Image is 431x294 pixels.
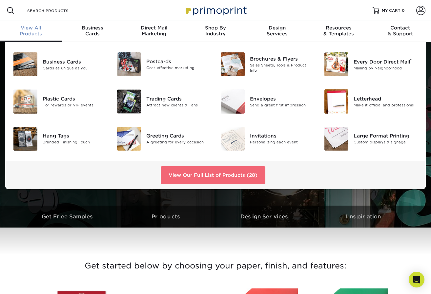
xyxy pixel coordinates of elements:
div: Cards [62,25,123,37]
img: Letterhead [324,89,348,113]
div: Sales Sheets, Tools & Product Info [250,63,314,73]
span: Business [62,25,123,31]
a: Invitations Invitations Personalizing each event [220,124,314,153]
div: Services [246,25,308,37]
img: Every Door Direct Mail [324,52,348,76]
img: Hang Tags [13,127,37,151]
a: Envelopes Envelopes Send a great first impression [220,87,314,116]
div: Send a great first impression [250,102,314,108]
a: Hang Tags Hang Tags Branded Finishing Touch [13,124,107,153]
div: Letterhead [354,95,418,102]
div: Mailing by Neighborhood [354,65,418,71]
a: DesignServices [246,21,308,42]
a: Shop ByIndustry [185,21,246,42]
div: Open Intercom Messenger [409,272,424,287]
div: Custom displays & signage [354,139,418,145]
div: Postcards [146,58,211,65]
div: Greeting Cards [146,132,211,139]
div: Branded Finishing Touch [43,139,107,145]
div: Hang Tags [43,132,107,139]
span: MY CART [382,8,400,13]
img: Postcards [117,52,141,76]
span: Design [246,25,308,31]
a: Large Format Printing Large Format Printing Custom displays & signage [324,124,418,153]
sup: ® [410,58,412,63]
div: Brochures & Flyers [250,55,314,63]
a: Every Door Direct Mail Every Door Direct Mail® Mailing by Neighborhood [324,50,418,79]
div: Large Format Printing [354,132,418,139]
div: Industry [185,25,246,37]
div: Attract new clients & Fans [146,102,211,108]
a: Trading Cards Trading Cards Attract new clients & Fans [117,87,211,116]
img: Greeting Cards [117,127,141,151]
div: & Templates [308,25,370,37]
img: Business Cards [13,52,37,76]
img: Plastic Cards [13,89,37,113]
a: Postcards Postcards Cost-effective marketing [117,50,211,79]
div: Cost-effective marketing [146,65,211,71]
img: Brochures & Flyers [221,52,245,76]
div: A greeting for every occasion [146,139,211,145]
span: Direct Mail [123,25,185,31]
img: Trading Cards [117,89,141,113]
div: Business Cards [43,58,107,65]
div: Trading Cards [146,95,211,102]
a: Contact& Support [369,21,431,42]
div: For rewards or VIP events [43,102,107,108]
div: Envelopes [250,95,314,102]
img: Primoprint [183,3,248,17]
a: Business Cards Business Cards Cards as unique as you [13,50,107,79]
span: Resources [308,25,370,31]
a: Greeting Cards Greeting Cards A greeting for every occasion [117,124,211,153]
span: Contact [369,25,431,31]
div: Invitations [250,132,314,139]
a: Brochures & Flyers Brochures & Flyers Sales Sheets, Tools & Product Info [220,50,314,79]
a: View Our Full List of Products (28) [161,166,265,184]
a: BusinessCards [62,21,123,42]
div: Cards as unique as you [43,65,107,71]
div: Personalizing each event [250,139,314,145]
div: Plastic Cards [43,95,107,102]
span: 0 [402,8,405,13]
img: Invitations [221,127,245,151]
div: Marketing [123,25,185,37]
a: Letterhead Letterhead Make it official and professional [324,87,418,116]
img: Large Format Printing [324,127,348,151]
input: SEARCH PRODUCTS..... [27,7,91,14]
div: Make it official and professional [354,102,418,108]
div: Every Door Direct Mail [354,58,418,65]
a: Plastic Cards Plastic Cards For rewards or VIP events [13,87,107,116]
h3: Get started below by choosing your paper, finish, and features: [24,251,407,281]
a: Direct MailMarketing [123,21,185,42]
div: & Support [369,25,431,37]
span: Shop By [185,25,246,31]
a: Resources& Templates [308,21,370,42]
img: Envelopes [221,89,245,113]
